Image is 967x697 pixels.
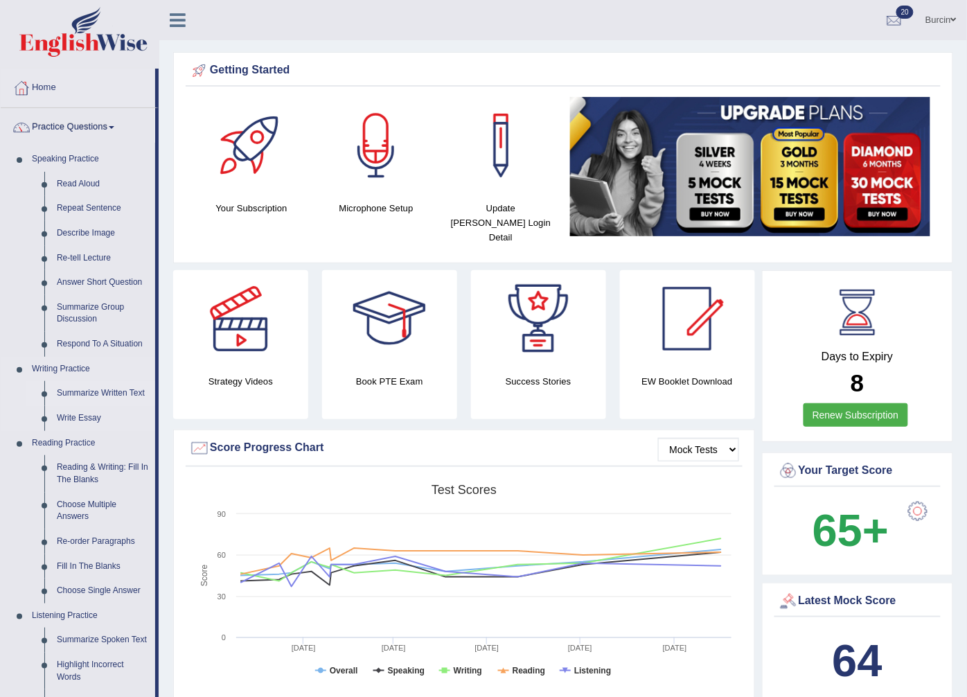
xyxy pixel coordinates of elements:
[173,374,308,389] h4: Strategy Videos
[51,455,155,492] a: Reading & Writing: Fill In The Blanks
[851,369,864,396] b: 8
[388,666,425,676] tspan: Speaking
[51,172,155,197] a: Read Aloud
[570,97,930,236] img: small5.jpg
[51,221,155,246] a: Describe Image
[568,644,592,652] tspan: [DATE]
[51,493,155,529] a: Choose Multiple Answers
[330,666,358,676] tspan: Overall
[26,357,155,382] a: Writing Practice
[51,554,155,579] a: Fill In The Blanks
[26,147,155,172] a: Speaking Practice
[51,332,155,357] a: Respond To A Situation
[778,461,938,482] div: Your Target Score
[663,644,687,652] tspan: [DATE]
[26,603,155,628] a: Listening Practice
[778,351,938,363] h4: Days to Expiry
[51,295,155,332] a: Summarize Group Discussion
[778,591,938,612] div: Latest Mock Score
[51,270,155,295] a: Answer Short Question
[513,666,545,676] tspan: Reading
[445,201,556,245] h4: Update [PERSON_NAME] Login Detail
[896,6,914,19] span: 20
[218,592,226,601] text: 30
[804,403,908,427] a: Renew Subscription
[475,644,499,652] tspan: [DATE]
[218,510,226,518] text: 90
[51,628,155,653] a: Summarize Spoken Text
[1,69,155,103] a: Home
[1,108,155,143] a: Practice Questions
[222,633,226,642] text: 0
[218,551,226,559] text: 60
[382,644,406,652] tspan: [DATE]
[833,635,882,686] b: 64
[51,653,155,689] a: Highlight Incorrect Words
[199,565,209,587] tspan: Score
[574,666,611,676] tspan: Listening
[51,381,155,406] a: Summarize Written Text
[51,406,155,431] a: Write Essay
[292,644,316,652] tspan: [DATE]
[321,201,432,215] h4: Microphone Setup
[189,60,937,81] div: Getting Started
[196,201,307,215] h4: Your Subscription
[322,374,457,389] h4: Book PTE Exam
[471,374,606,389] h4: Success Stories
[189,438,739,459] div: Score Progress Chart
[51,529,155,554] a: Re-order Paragraphs
[26,431,155,456] a: Reading Practice
[620,374,755,389] h4: EW Booklet Download
[813,505,889,556] b: 65+
[51,579,155,603] a: Choose Single Answer
[51,246,155,271] a: Re-tell Lecture
[51,196,155,221] a: Repeat Sentence
[432,483,497,497] tspan: Test scores
[454,666,482,676] tspan: Writing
